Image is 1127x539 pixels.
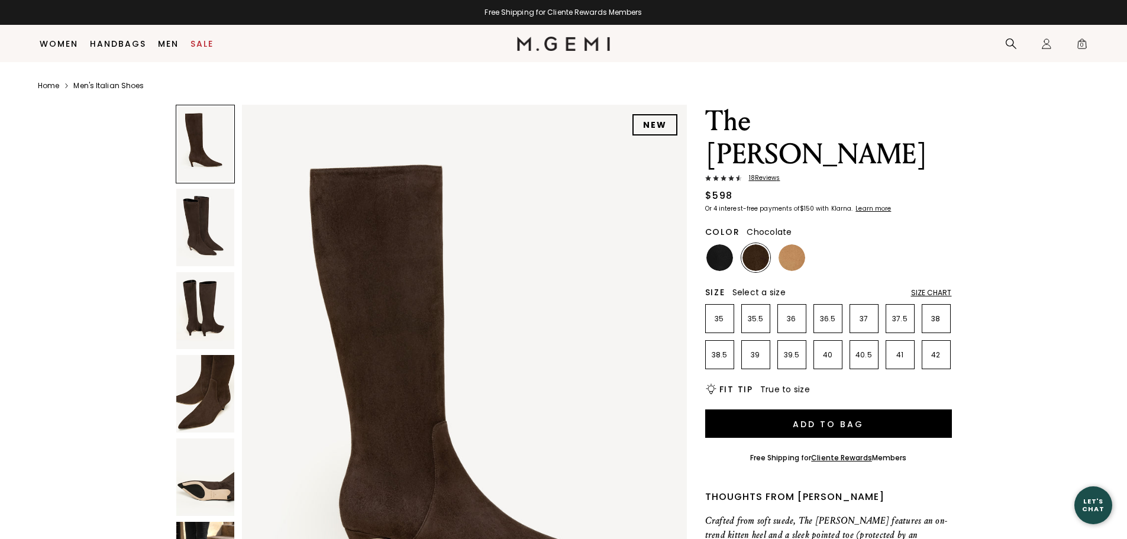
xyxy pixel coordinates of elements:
[800,204,814,213] klarna-placement-style-amount: $150
[922,314,950,324] p: 38
[517,37,610,51] img: M.Gemi
[706,350,734,360] p: 38.5
[705,288,725,297] h2: Size
[73,81,144,91] a: Men's Italian Shoes
[706,314,734,324] p: 35
[747,226,792,238] span: Chocolate
[705,105,952,171] h1: The [PERSON_NAME]
[742,244,769,271] img: Chocolate
[886,350,914,360] p: 41
[719,385,753,394] h2: Fit Tip
[742,314,770,324] p: 35.5
[705,189,733,203] div: $598
[922,350,950,360] p: 42
[705,490,952,504] div: Thoughts from [PERSON_NAME]
[850,350,878,360] p: 40.5
[814,314,842,324] p: 36.5
[705,175,952,184] a: 18Reviews
[1076,40,1088,52] span: 0
[854,205,891,212] a: Learn more
[886,314,914,324] p: 37.5
[632,114,677,135] div: NEW
[176,189,234,266] img: The Tina
[176,272,234,350] img: The Tina
[778,314,806,324] p: 36
[911,288,952,298] div: Size Chart
[742,350,770,360] p: 39
[750,453,907,463] div: Free Shipping for Members
[742,175,780,182] span: 18 Review s
[706,244,733,271] img: Black
[190,39,214,49] a: Sale
[778,350,806,360] p: 39.5
[811,453,872,463] a: Cliente Rewards
[760,383,810,395] span: True to size
[816,204,854,213] klarna-placement-style-body: with Klarna
[38,81,59,91] a: Home
[705,409,952,438] button: Add to Bag
[176,438,234,516] img: The Tina
[779,244,805,271] img: Biscuit
[176,355,234,433] img: The Tina
[158,39,179,49] a: Men
[850,314,878,324] p: 37
[732,286,786,298] span: Select a size
[90,39,146,49] a: Handbags
[705,204,800,213] klarna-placement-style-body: Or 4 interest-free payments of
[855,204,891,213] klarna-placement-style-cta: Learn more
[814,350,842,360] p: 40
[705,227,740,237] h2: Color
[1074,498,1112,512] div: Let's Chat
[40,39,78,49] a: Women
